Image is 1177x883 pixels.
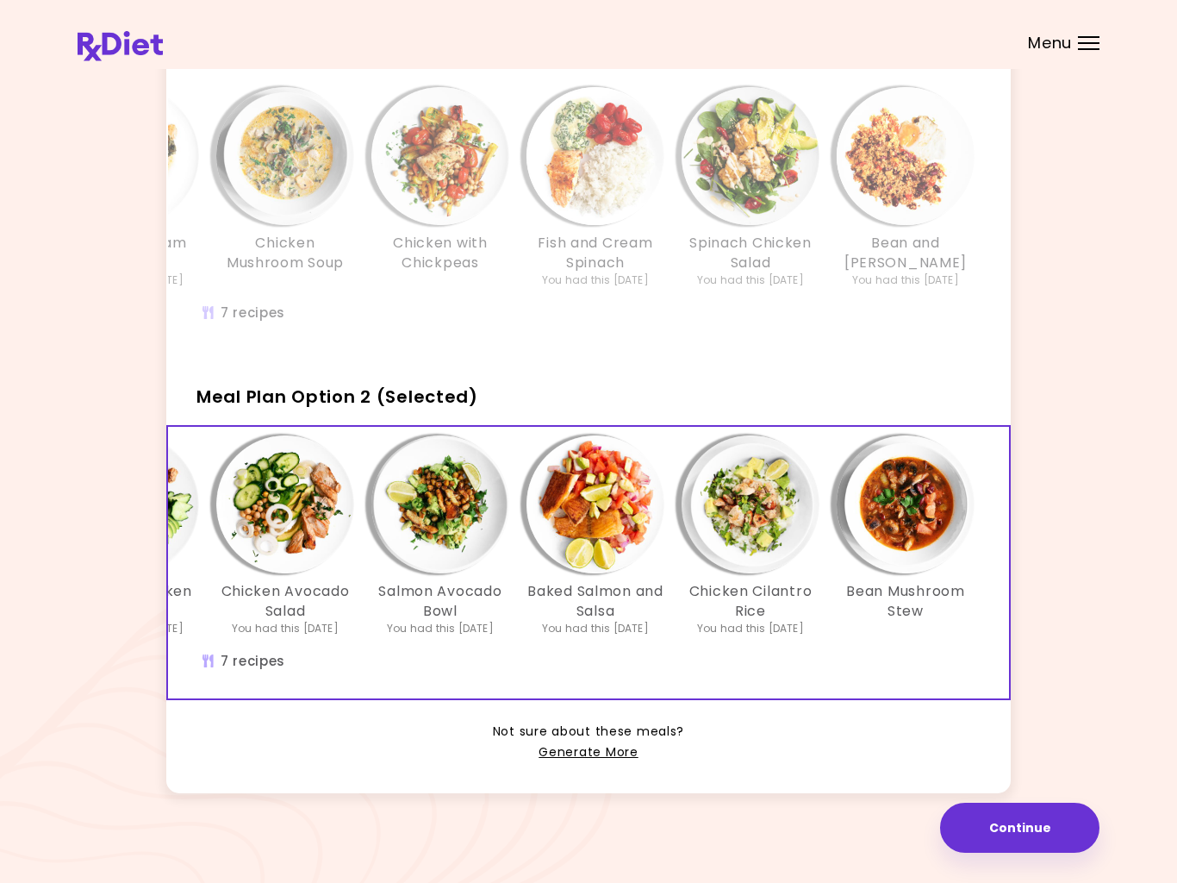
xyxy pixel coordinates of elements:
div: You had this [DATE] [852,272,959,288]
div: Info - Chicken Cilantro Rice - Meal Plan Option 2 (Selected) [673,435,828,636]
h3: Chicken with Chickpeas [371,234,509,272]
span: Meal Plan Option 2 (Selected) [196,385,478,409]
div: You had this [DATE] [232,621,339,636]
span: Menu [1028,35,1072,51]
div: You had this [DATE] [387,621,494,636]
h3: Bean Mushroom Stew [837,582,975,621]
span: Not sure about these meals? [493,722,684,742]
h3: Bean and [PERSON_NAME] [837,234,975,272]
h3: Chicken Cilantro Rice [682,582,819,621]
div: You had this [DATE] [542,621,649,636]
h3: Spinach Chicken Salad [682,234,819,272]
h3: Fish and Cream Spinach [526,234,664,272]
img: RxDiet [78,31,163,61]
div: Info - Baked Salmon and Salsa - Meal Plan Option 2 (Selected) [518,435,673,636]
div: You had this [DATE] [697,272,804,288]
div: Info - Fish and Cream Spinach - Meal Plan Option 1 [518,87,673,288]
h3: Chicken Mushroom Soup [216,234,354,272]
div: Info - Spinach Chicken Salad - Meal Plan Option 1 [673,87,828,288]
div: Info - Salmon Avocado Bowl - Meal Plan Option 2 (Selected) [363,435,518,636]
div: Info - Chicken with Chickpeas - Meal Plan Option 1 [363,87,518,288]
div: You had this [DATE] [542,272,649,288]
h3: Salmon Avocado Bowl [371,582,509,621]
div: You had this [DATE] [697,621,804,636]
div: Info - Bean Mushroom Stew - Meal Plan Option 2 (Selected) [828,435,983,636]
div: Info - Chicken Mushroom Soup - Meal Plan Option 1 [208,87,363,288]
h3: Chicken Avocado Salad [216,582,354,621]
h3: Baked Salmon and Salsa [526,582,664,621]
a: Generate More [539,742,638,763]
button: Continue [940,803,1099,853]
div: Info - Bean and Tomato Quinoa - Meal Plan Option 1 [828,87,983,288]
div: Info - Chicken Avocado Salad - Meal Plan Option 2 (Selected) [208,435,363,636]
